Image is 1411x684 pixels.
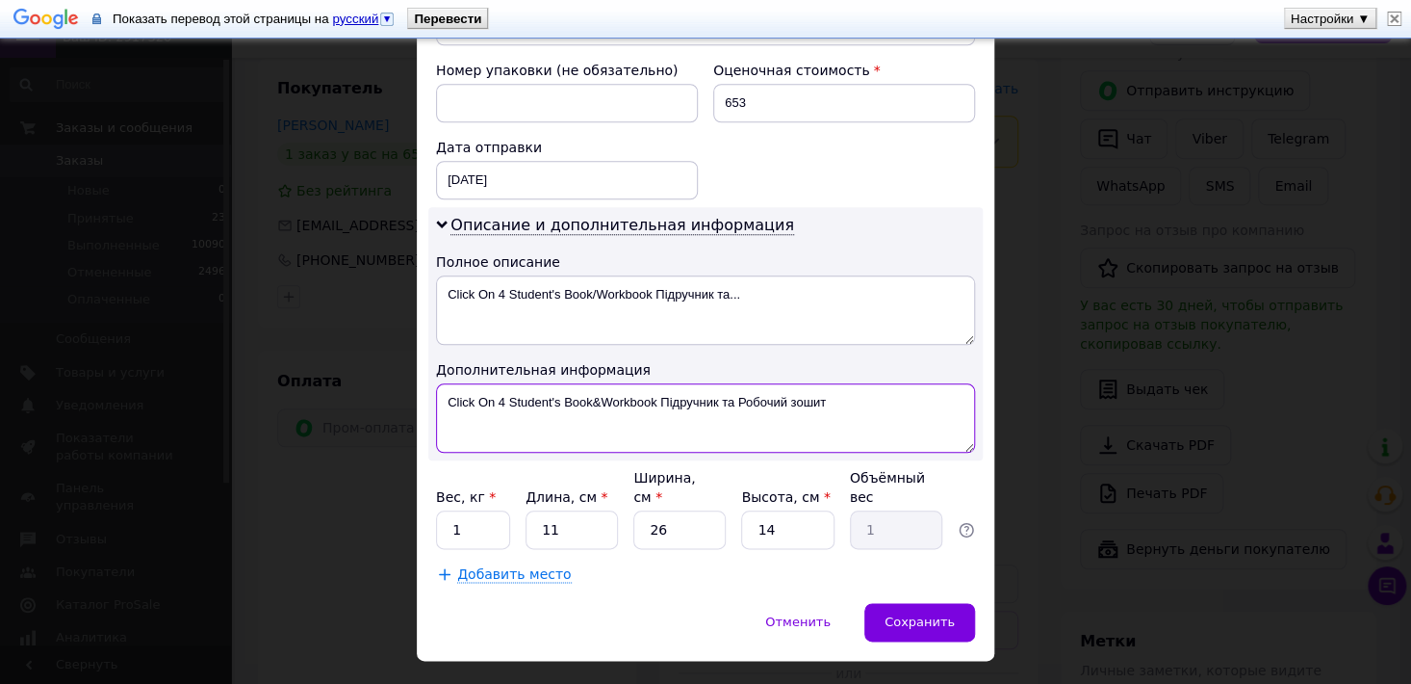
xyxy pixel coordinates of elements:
[450,216,794,235] span: Описание и дополнительная информация
[457,566,572,583] span: Добавить место
[436,138,698,157] div: Дата отправки
[765,615,831,629] span: Отменить
[414,12,481,26] b: Перевести
[713,61,975,80] div: Оценочная стоимость
[332,12,396,26] a: русский
[741,489,830,505] label: Высота, см
[885,615,955,629] span: Сохранить
[850,468,942,507] div: Объёмный вес
[332,12,378,26] span: русский
[113,12,399,26] span: Показать перевод этой страницы на
[436,489,496,505] label: Вес, кг
[13,7,79,34] img: Google Переводчик
[408,9,487,28] button: Перевести
[436,252,975,272] div: Полное описание
[1387,12,1401,26] img: Закрыть
[633,470,695,505] label: Ширина, см
[92,12,101,26] img: Содержание этой защищенной страницы будет передано для перевода в Google через безопасное соедине...
[436,360,975,380] div: Дополнительная информация
[1285,9,1375,28] button: Настройки ▼
[436,383,975,453] textarea: Click On 4 Student's Book&Workbook Підручник та Робочий зошит
[436,276,975,345] textarea: Click On 4 Student's Book/Workbook Підручник та...
[436,61,698,80] div: Номер упаковки (не обязательно)
[526,489,607,505] label: Длина, см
